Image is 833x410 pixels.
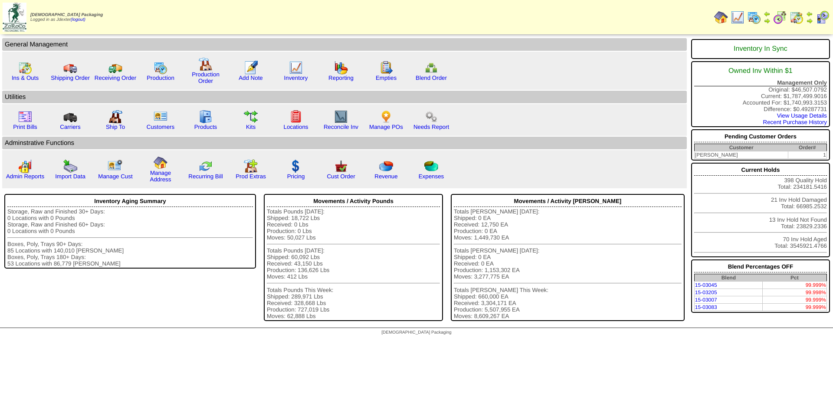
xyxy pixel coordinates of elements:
[694,79,827,86] div: Management Only
[287,173,305,180] a: Pricing
[147,124,174,130] a: Customers
[454,196,682,207] div: Movements / Activity [PERSON_NAME]
[695,297,717,303] a: 15-03007
[244,110,258,124] img: workflow.gif
[147,75,174,81] a: Production
[71,17,85,22] a: (logout)
[763,282,827,289] td: 99.999%
[379,110,393,124] img: po.png
[194,124,217,130] a: Products
[63,61,77,75] img: truck.gif
[108,110,122,124] img: factory2.gif
[324,124,358,130] a: Reconcile Inv
[424,110,438,124] img: workflow.png
[60,124,80,130] a: Carriers
[424,159,438,173] img: pie_chart2.png
[788,151,827,159] td: 1
[773,10,787,24] img: calendarblend.gif
[691,61,830,127] div: Original: $46,507.0792 Current: $1,787,499.9016 Accounted For: $1,740,993.3153 Difference: $0.492...
[106,124,125,130] a: Ship To
[747,10,761,24] img: calendarprod.gif
[328,75,354,81] a: Reporting
[731,10,744,24] img: line_graph.gif
[108,61,122,75] img: truck2.gif
[192,71,220,84] a: Production Order
[30,13,103,17] span: [DEMOGRAPHIC_DATA] Packaging
[6,173,44,180] a: Admin Reports
[413,124,449,130] a: Needs Report
[2,91,687,103] td: Utilities
[695,282,717,288] a: 15-03045
[763,296,827,304] td: 99.999%
[18,110,32,124] img: invoice2.gif
[98,173,132,180] a: Manage Cust
[454,208,682,319] div: Totals [PERSON_NAME] [DATE]: Shipped: 0 EA Received: 12,750 EA Production: 0 EA Moves: 1,449,730 ...
[3,3,26,32] img: zoroco-logo-small.webp
[63,110,77,124] img: truck3.gif
[289,61,303,75] img: line_graph.gif
[694,261,827,272] div: Blend Percentages OFF
[154,61,167,75] img: calendarprod.gif
[55,173,85,180] a: Import Data
[30,13,103,22] span: Logged in as Jdexter
[788,144,827,151] th: Order#
[283,124,308,130] a: Locations
[424,61,438,75] img: network.png
[244,61,258,75] img: orders.gif
[13,124,37,130] a: Print Bills
[764,10,771,17] img: arrowleft.gif
[239,75,263,81] a: Add Note
[7,208,253,267] div: Storage, Raw and Finished 30+ Days: 0 Locations with 0 Pounds Storage, Raw and Finished 60+ Days:...
[379,61,393,75] img: workorder.gif
[284,75,308,81] a: Inventory
[188,173,223,180] a: Recurring Bill
[419,173,444,180] a: Expenses
[763,119,827,125] a: Recent Purchase History
[381,330,451,335] span: [DEMOGRAPHIC_DATA] Packaging
[236,173,266,180] a: Prod Extras
[199,110,213,124] img: cabinet.gif
[790,10,803,24] img: calendarinout.gif
[816,10,830,24] img: calendarcustomer.gif
[334,159,348,173] img: cust_order.png
[2,38,687,51] td: General Management
[694,63,827,79] div: Owned Inv Within $1
[369,124,403,130] a: Manage POs
[416,75,447,81] a: Blend Order
[246,124,256,130] a: Kits
[694,131,827,142] div: Pending Customer Orders
[694,144,788,151] th: Customer
[267,196,440,207] div: Movements / Activity Pounds
[289,110,303,124] img: locations.gif
[763,274,827,282] th: Pct
[63,159,77,173] img: import.gif
[694,41,827,57] div: Inventory In Sync
[695,289,717,295] a: 15-03205
[714,10,728,24] img: home.gif
[694,274,762,282] th: Blend
[199,57,213,71] img: factory.gif
[691,163,830,257] div: 398 Quality Hold Total: 234181.5416 21 Inv Hold Damaged Total: 66985.2532 13 Inv Hold Not Found T...
[334,61,348,75] img: graph.gif
[334,110,348,124] img: line_graph2.gif
[763,304,827,311] td: 99.999%
[777,112,827,119] a: View Usage Details
[374,173,397,180] a: Revenue
[327,173,355,180] a: Cust Order
[289,159,303,173] img: dollar.gif
[199,159,213,173] img: reconcile.gif
[51,75,90,81] a: Shipping Order
[267,208,440,319] div: Totals Pounds [DATE]: Shipped: 18,722 Lbs Received: 0 Lbs Production: 0 Lbs Moves: 50,027 Lbs Tot...
[12,75,39,81] a: Ins & Outs
[806,10,813,17] img: arrowleft.gif
[2,137,687,149] td: Adminstrative Functions
[763,289,827,296] td: 99.998%
[7,196,253,207] div: Inventory Aging Summary
[18,61,32,75] img: calendarinout.gif
[154,156,167,170] img: home.gif
[95,75,136,81] a: Receiving Order
[108,159,124,173] img: managecust.png
[244,159,258,173] img: prodextras.gif
[18,159,32,173] img: graph2.png
[376,75,397,81] a: Empties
